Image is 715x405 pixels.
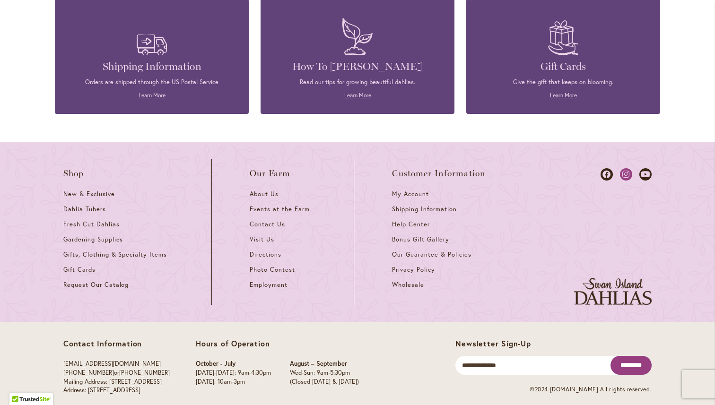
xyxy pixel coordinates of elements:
[250,281,288,289] span: Employment
[250,205,309,213] span: Events at the Farm
[63,281,129,289] span: Request Our Catalog
[392,250,471,259] span: Our Guarantee & Policies
[250,235,274,243] span: Visit Us
[639,168,652,181] a: Dahlias on Youtube
[290,369,359,378] p: Wed-Sun: 9am-5:30pm
[480,60,646,73] h4: Gift Cards
[119,369,170,377] a: [PHONE_NUMBER]
[392,169,486,178] span: Customer Information
[63,360,161,368] a: [EMAIL_ADDRESS][DOMAIN_NAME]
[63,266,96,274] span: Gift Cards
[63,250,167,259] span: Gifts, Clothing & Specialty Items
[250,250,281,259] span: Directions
[69,60,235,73] h4: Shipping Information
[250,190,279,198] span: About Us
[344,92,371,99] a: Learn More
[63,205,106,213] span: Dahlia Tubers
[63,190,115,198] span: New & Exclusive
[63,360,170,395] p: or Mailing Address: [STREET_ADDRESS] Address: [STREET_ADDRESS]
[392,190,429,198] span: My Account
[392,281,424,289] span: Wholesale
[69,78,235,86] p: Orders are shipped through the US Postal Service
[275,78,440,86] p: Read our tips for growing beautiful dahlias.
[196,339,359,348] p: Hours of Operation
[63,169,84,178] span: Shop
[601,168,613,181] a: Dahlias on Facebook
[63,339,170,348] p: Contact Information
[250,220,285,228] span: Contact Us
[250,169,290,178] span: Our Farm
[275,60,440,73] h4: How To [PERSON_NAME]
[63,369,114,377] a: [PHONE_NUMBER]
[290,360,359,369] p: August – September
[392,205,456,213] span: Shipping Information
[63,235,123,243] span: Gardening Supplies
[455,338,531,348] span: Newsletter Sign-Up
[550,92,577,99] a: Learn More
[196,360,271,369] p: October - July
[250,266,295,274] span: Photo Contest
[620,168,632,181] a: Dahlias on Instagram
[392,235,449,243] span: Bonus Gift Gallery
[392,220,430,228] span: Help Center
[196,369,271,378] p: [DATE]-[DATE]: 9am-4:30pm
[480,78,646,86] p: Give the gift that keeps on blooming.
[63,220,120,228] span: Fresh Cut Dahlias
[392,266,435,274] span: Privacy Policy
[139,92,166,99] a: Learn More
